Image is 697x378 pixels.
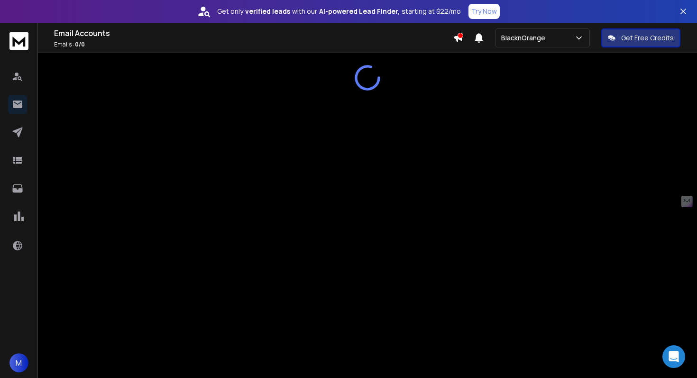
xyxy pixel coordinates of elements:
[9,32,28,50] img: logo
[601,28,680,47] button: Get Free Credits
[217,7,461,16] p: Get only with our starting at $22/mo
[245,7,290,16] strong: verified leads
[9,353,28,372] button: M
[501,33,549,43] p: BlacknOrange
[75,40,85,48] span: 0 / 0
[621,33,674,43] p: Get Free Credits
[54,41,453,48] p: Emails :
[54,28,453,39] h1: Email Accounts
[468,4,500,19] button: Try Now
[662,345,685,368] div: Open Intercom Messenger
[319,7,400,16] strong: AI-powered Lead Finder,
[471,7,497,16] p: Try Now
